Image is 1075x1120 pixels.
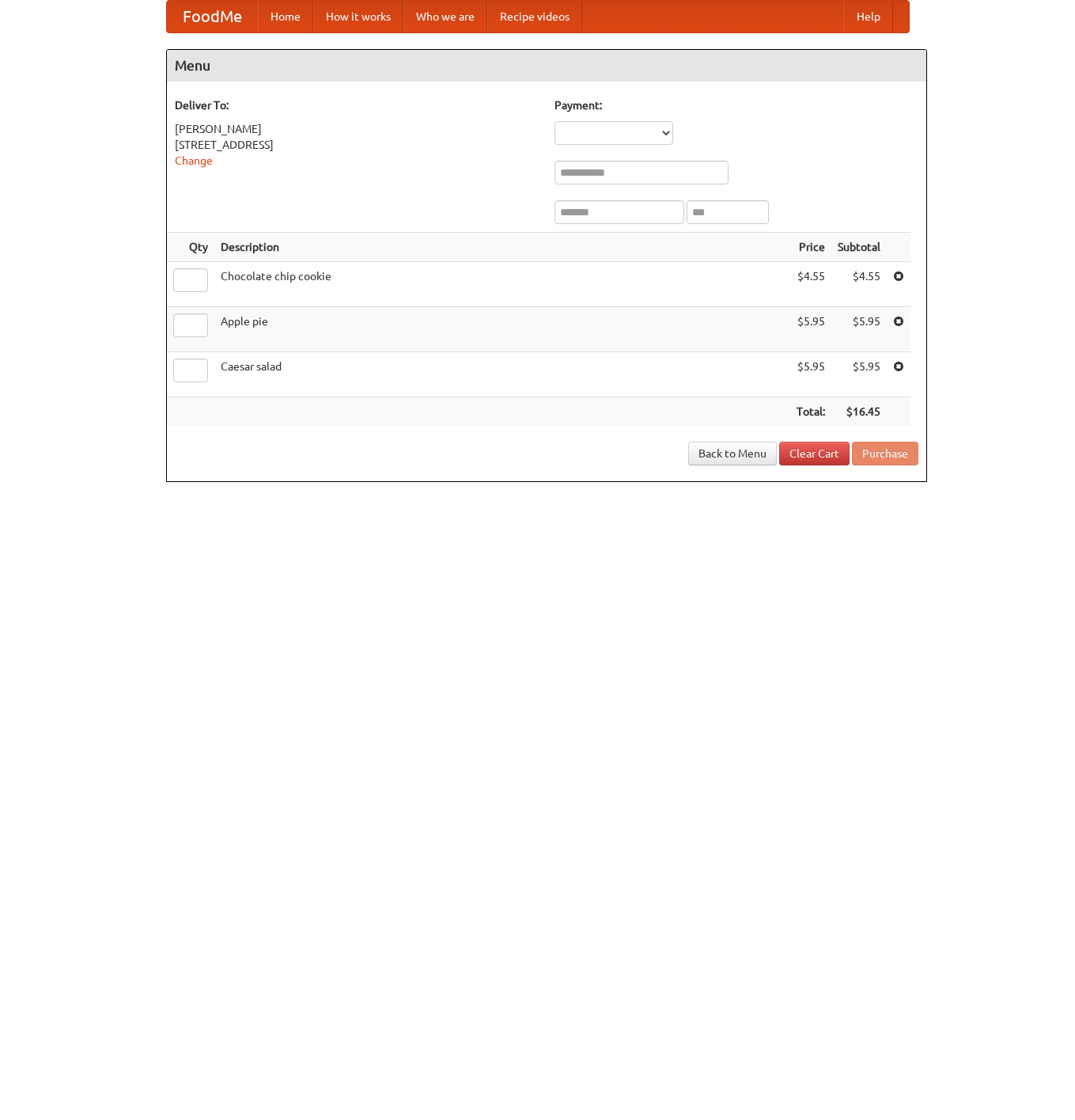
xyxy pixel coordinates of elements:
[831,352,887,397] td: $5.95
[214,233,790,262] th: Description
[175,137,539,153] div: [STREET_ADDRESS]
[167,1,258,32] a: FoodMe
[844,1,893,32] a: Help
[790,307,831,352] td: $5.95
[258,1,313,32] a: Home
[831,262,887,307] td: $4.55
[487,1,582,32] a: Recipe videos
[175,121,539,137] div: [PERSON_NAME]
[555,97,918,113] h5: Payment:
[790,397,831,427] th: Total:
[313,1,403,32] a: How it works
[214,307,790,352] td: Apple pie
[831,397,887,427] th: $16.45
[214,262,790,307] td: Chocolate chip cookie
[852,442,918,465] button: Purchase
[831,307,887,352] td: $5.95
[403,1,487,32] a: Who we are
[167,50,926,82] h4: Menu
[175,154,213,167] a: Change
[790,233,831,262] th: Price
[688,442,777,465] a: Back to Menu
[175,97,539,113] h5: Deliver To:
[214,352,790,397] td: Caesar salad
[790,352,831,397] td: $5.95
[790,262,831,307] td: $4.55
[779,442,850,465] a: Clear Cart
[167,233,214,262] th: Qty
[831,233,887,262] th: Subtotal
